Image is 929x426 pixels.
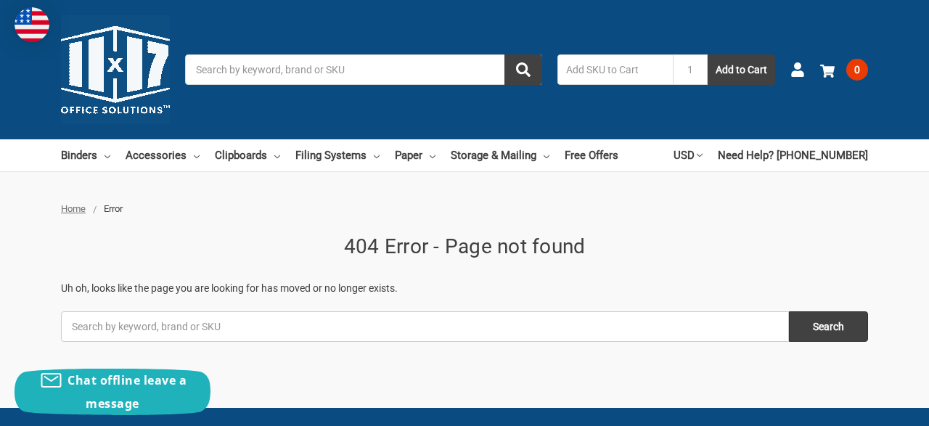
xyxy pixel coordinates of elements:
a: Accessories [126,139,200,171]
img: duty and tax information for United States [15,7,49,42]
input: Search [789,311,868,342]
a: Binders [61,139,110,171]
input: Search by keyword, brand or SKU [61,311,789,342]
a: Filing Systems [295,139,380,171]
span: Chat offline leave a message [67,372,187,411]
a: Paper [395,139,435,171]
p: Uh oh, looks like the page you are looking for has moved or no longer exists. [61,281,868,296]
button: Add to Cart [708,54,775,85]
a: Clipboards [215,139,280,171]
span: 0 [846,59,868,81]
a: Need Help? [PHONE_NUMBER] [718,139,868,171]
iframe: Google Customer Reviews [809,387,929,426]
img: 11x17.com [61,15,170,124]
input: Search by keyword, brand or SKU [185,54,542,85]
h1: 404 Error - Page not found [61,232,868,262]
a: Storage & Mailing [451,139,549,171]
a: USD [674,139,703,171]
input: Add SKU to Cart [557,54,673,85]
button: Chat offline leave a message [15,369,210,415]
a: 0 [820,51,868,89]
span: Error [104,203,123,214]
a: Free Offers [565,139,618,171]
a: Home [61,203,86,214]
